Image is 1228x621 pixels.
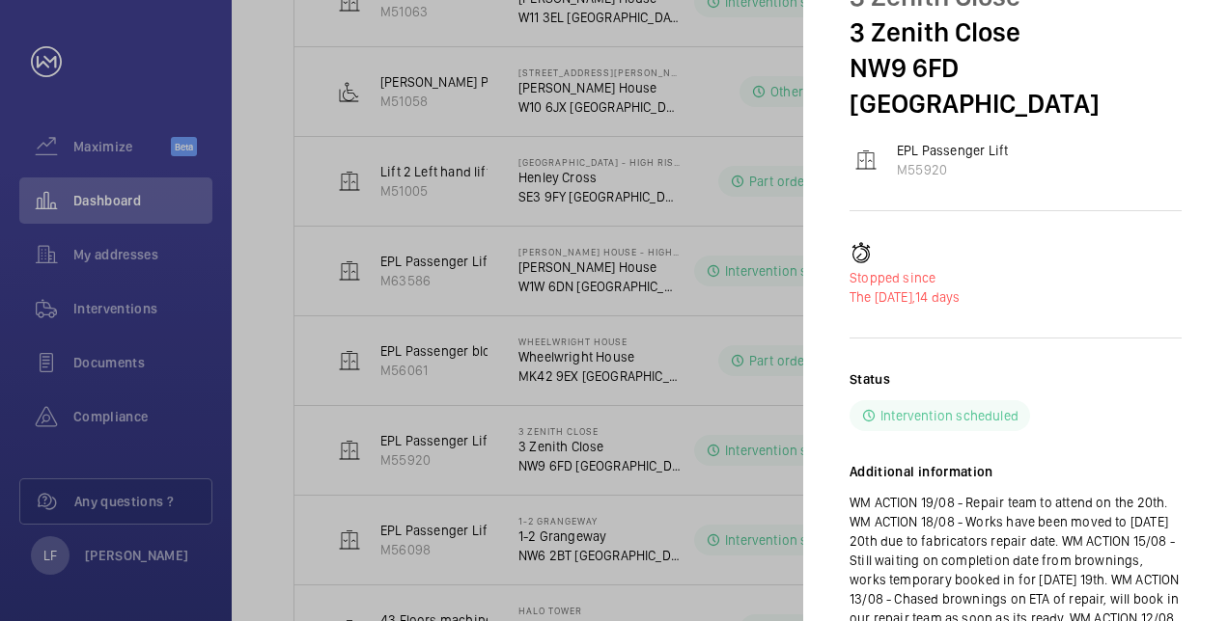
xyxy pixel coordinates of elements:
p: M55920 [897,160,1008,179]
h2: Status [850,369,890,389]
p: EPL Passenger Lift [897,141,1008,160]
span: The [DATE], [850,289,915,305]
p: 14 days [850,287,1182,307]
img: elevator.svg [854,148,878,172]
p: 3 Zenith Close [850,14,1182,50]
p: Intervention scheduled [880,406,1019,425]
p: NW9 6FD [GEOGRAPHIC_DATA] [850,50,1182,121]
h2: Additional information [850,462,1182,481]
p: Stopped since [850,268,1182,287]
